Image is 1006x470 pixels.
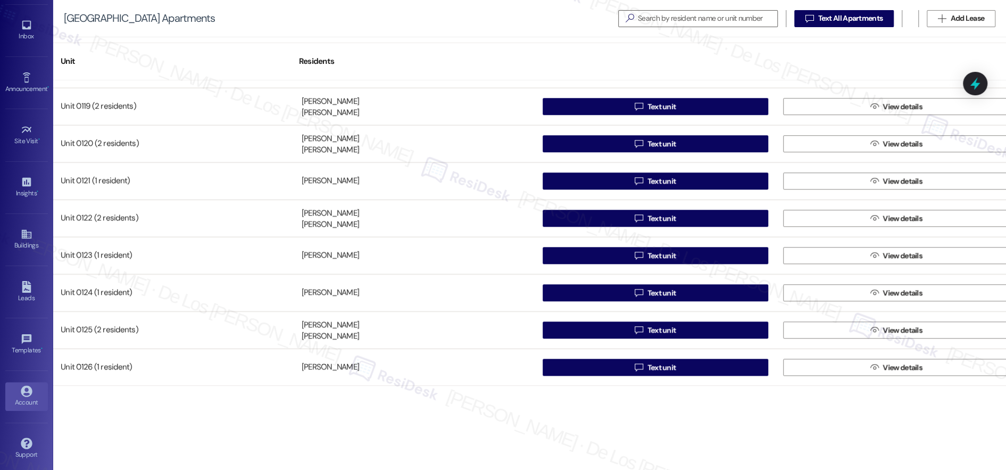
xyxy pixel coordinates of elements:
[794,10,894,27] button: Text All Apartments
[635,326,643,334] i: 
[302,108,359,119] div: [PERSON_NAME]
[53,133,294,154] div: Unit 0120 (2 residents)
[53,208,294,229] div: Unit 0122 (2 residents)
[883,325,922,336] span: View details
[302,331,359,342] div: [PERSON_NAME]
[302,219,359,230] div: [PERSON_NAME]
[64,13,215,24] div: [GEOGRAPHIC_DATA] Apartments
[53,319,294,341] div: Unit 0125 (2 residents)
[5,121,48,150] a: Site Visit •
[53,48,292,75] div: Unit
[543,284,769,301] button: Text unit
[870,363,878,372] i: 
[543,172,769,189] button: Text unit
[635,214,643,222] i: 
[638,11,777,26] input: Search by resident name or unit number
[870,326,878,334] i: 
[647,325,676,336] span: Text unit
[635,177,643,185] i: 
[543,247,769,264] button: Text unit
[53,357,294,378] div: Unit 0126 (1 resident)
[883,101,922,112] span: View details
[543,210,769,227] button: Text unit
[302,250,359,261] div: [PERSON_NAME]
[302,287,359,299] div: [PERSON_NAME]
[5,330,48,359] a: Templates •
[5,382,48,411] a: Account
[302,208,359,219] div: [PERSON_NAME]
[292,48,530,75] div: Residents
[635,102,643,111] i: 
[53,96,294,117] div: Unit 0119 (2 residents)
[818,13,883,24] span: Text All Apartments
[927,10,995,27] button: Add Lease
[5,225,48,254] a: Buildings
[647,287,676,299] span: Text unit
[647,250,676,261] span: Text unit
[53,245,294,266] div: Unit 0123 (1 resident)
[543,98,769,115] button: Text unit
[883,287,922,299] span: View details
[302,96,359,107] div: [PERSON_NAME]
[543,321,769,339] button: Text unit
[47,84,49,91] span: •
[302,145,359,156] div: [PERSON_NAME]
[870,214,878,222] i: 
[37,188,38,195] span: •
[883,362,922,373] span: View details
[543,359,769,376] button: Text unit
[53,170,294,192] div: Unit 0121 (1 resident)
[870,177,878,185] i: 
[302,319,359,331] div: [PERSON_NAME]
[543,135,769,152] button: Text unit
[635,288,643,297] i: 
[883,213,922,224] span: View details
[647,362,676,373] span: Text unit
[870,288,878,297] i: 
[53,282,294,303] div: Unit 0124 (1 resident)
[38,136,40,143] span: •
[302,176,359,187] div: [PERSON_NAME]
[950,13,984,24] span: Add Lease
[883,176,922,187] span: View details
[647,176,676,187] span: Text unit
[870,102,878,111] i: 
[883,138,922,150] span: View details
[5,278,48,307] a: Leads
[870,251,878,260] i: 
[5,16,48,45] a: Inbox
[302,362,359,373] div: [PERSON_NAME]
[635,139,643,148] i: 
[647,138,676,150] span: Text unit
[5,434,48,463] a: Support
[647,213,676,224] span: Text unit
[805,14,813,23] i: 
[621,13,638,24] i: 
[635,251,643,260] i: 
[302,133,359,144] div: [PERSON_NAME]
[41,345,43,352] span: •
[647,101,676,112] span: Text unit
[883,250,922,261] span: View details
[635,363,643,372] i: 
[938,14,946,23] i: 
[5,173,48,202] a: Insights •
[870,139,878,148] i: 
